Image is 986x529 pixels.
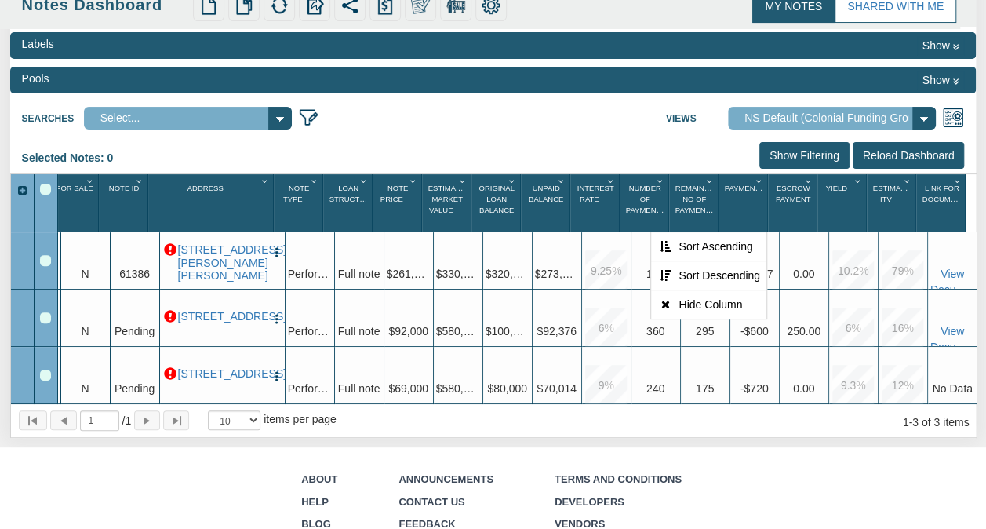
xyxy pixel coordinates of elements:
div: Column Menu [358,174,371,188]
div: Estimated Itv Sort None [869,179,915,226]
span: $80,000 [487,382,527,395]
button: Press to open the note menu [271,243,282,259]
div: 9.3 [832,365,874,407]
div: Sort None [622,179,668,226]
div: Pools [22,71,49,86]
button: Hide Column [651,290,766,319]
span: Interest Rate [577,184,614,203]
a: Announcements [398,473,493,485]
span: Escrow Payment [776,184,811,203]
a: Contact Us [398,496,464,508]
div: Note Type Sort None [276,179,322,226]
span: $100,000 [486,325,531,337]
span: 1 [122,413,132,429]
span: Original Loan Balance [478,184,514,215]
abbr: through [908,416,912,429]
span: Performing [288,268,341,280]
div: Sort None [573,179,619,226]
button: Show [917,36,965,55]
div: Sort None [151,179,273,226]
label: Views [666,107,728,126]
span: 1 3 of 3 items [903,416,970,429]
div: Sort None [52,179,98,226]
div: Column Menu [457,174,470,188]
span: Performing [288,382,341,395]
div: Sort None [820,179,866,226]
div: Expand All [11,184,34,199]
span: 0.00 [793,268,814,280]
span: $92,376 [537,325,577,337]
div: Column Menu [506,174,519,188]
div: Row 2, Row Selection Checkbox [40,312,51,323]
div: Column Menu [133,174,147,188]
span: items per page [264,413,337,425]
a: View Documents [930,325,986,353]
span: Link For Documents [922,184,970,203]
span: Payment(P&I) [725,184,777,192]
button: Page forward [134,410,160,430]
div: Labels [22,36,54,52]
span: Yield [825,184,846,192]
span: Remaining No Of Payments [675,184,718,215]
span: $580,000 [436,325,482,337]
img: edit_filter_icon.png [298,107,320,129]
button: Sort Descending [651,261,766,290]
div: Sort None [276,179,322,226]
a: Help [301,496,329,508]
span: N [82,325,89,337]
img: views.png [942,107,964,129]
label: Searches [22,107,84,126]
span: $70,014 [537,382,577,395]
a: Terms and Conditions [555,473,682,485]
div: Link For Documents Sort None [919,179,966,226]
span: Number Of Payments [626,184,666,215]
button: Page to first [19,410,47,430]
div: Row 3, Row Selection Checkbox [40,370,51,381]
span: For Sale [56,184,93,192]
span: Loan Structure [329,184,376,203]
div: Original Loan Balance Sort None [474,179,520,226]
button: Page to last [163,410,189,430]
span: No Data [932,382,972,395]
div: Select All [40,184,51,195]
abbr: of [122,414,126,427]
input: Show Filtering [759,142,850,169]
div: 10.2 [832,250,874,292]
div: Loan Structure Sort None [326,179,372,226]
div: Sort None [326,179,372,226]
div: For Sale Sort None [52,179,98,226]
div: Sort None [721,179,767,226]
span: $92,000 [388,325,428,337]
div: Sort None [770,179,817,226]
div: 9.0 [585,365,627,407]
img: cell-menu.png [271,313,282,325]
span: Address [187,184,224,192]
div: Column Menu [704,174,717,188]
div: Yield Sort None [820,179,866,226]
span: N [82,382,89,395]
div: 6.0 [832,308,874,349]
div: Number Of Payments Sort None [622,179,668,226]
div: Sort None [101,179,147,226]
span: -$720 [740,382,769,395]
img: cell-menu.png [271,370,282,382]
div: Column Menu [951,174,965,188]
a: View Documents [930,268,986,296]
div: Payment(P&I) Sort None [721,179,767,226]
span: $580,000 [436,382,482,395]
div: Column Menu [84,174,97,188]
span: $273,676 [535,268,580,280]
div: Sort None [869,179,915,226]
a: 491 Barbara Court, Lot 20, Forsyth, GA, 31029 [178,243,267,283]
div: Column Menu [654,174,668,188]
a: 0001 B Lafayette Ave, Baltimore, MD, 21202 [178,367,267,381]
span: 250.00 [787,325,820,337]
img: cell-menu.png [271,246,282,258]
span: $69,000 [388,382,428,395]
span: Note Id [109,184,140,192]
div: 79.0 [882,250,923,292]
div: Column Menu [555,174,569,188]
div: Address Sort None [151,179,273,226]
div: Escrow Payment Sort None [770,179,817,226]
